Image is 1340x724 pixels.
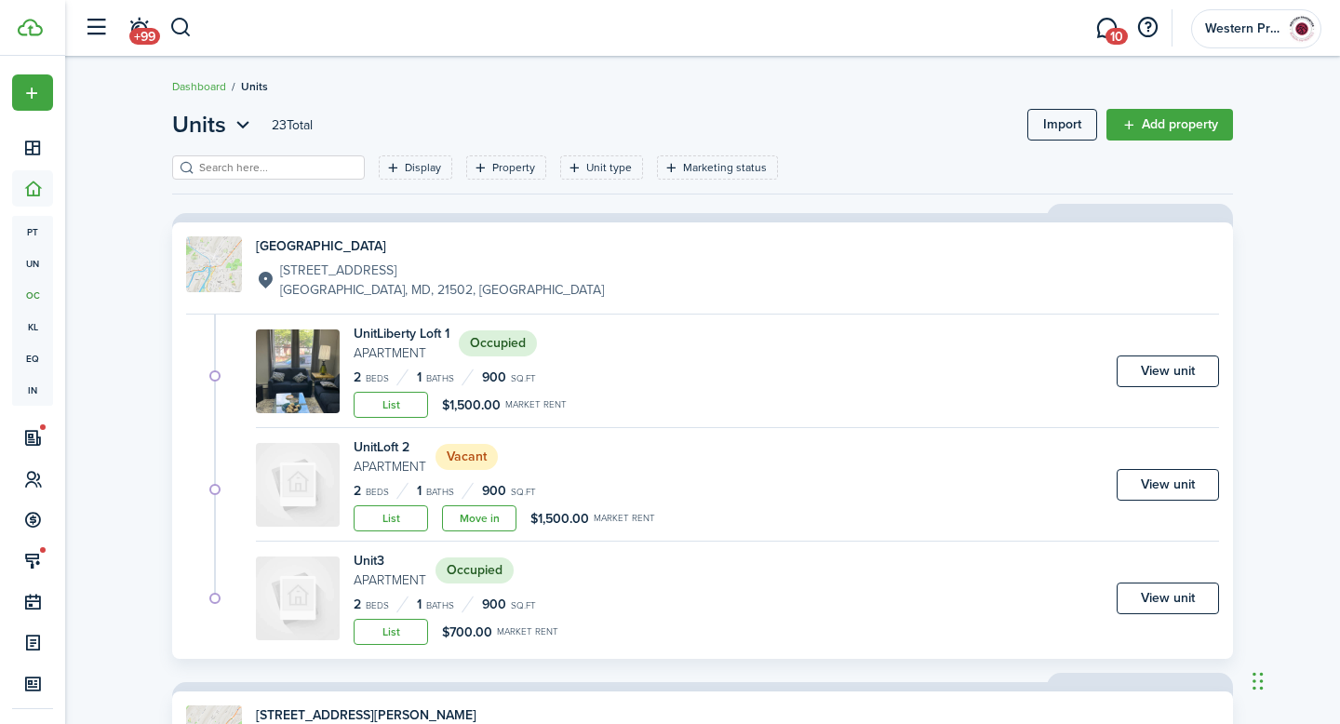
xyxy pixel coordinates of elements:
span: 1 [417,481,422,501]
span: 900 [482,595,506,614]
button: Search [169,12,193,44]
iframe: Chat Widget [1021,523,1340,724]
small: Market rent [505,400,567,409]
img: Unit avatar [256,556,340,640]
a: List [354,619,428,645]
filter-tag: Open filter [657,155,778,180]
a: pt [12,216,53,248]
a: Add property [1106,109,1233,141]
small: sq.ft [511,374,536,383]
p: [STREET_ADDRESS] [280,261,604,280]
small: Market rent [594,514,655,523]
img: Unit avatar [256,443,340,527]
small: Beds [366,488,389,497]
a: kl [12,311,53,342]
status: Occupied [435,557,514,583]
small: Apartment [354,570,426,590]
h4: Unit Loft 2 [354,437,426,457]
img: Western Properties, LLP [1287,14,1317,44]
small: Apartment [354,343,449,363]
small: Baths [426,601,454,610]
div: Drag [1253,653,1264,709]
img: TenantCloud [18,19,43,36]
header-page-total: 23 Total [272,115,313,135]
a: View unit [1117,469,1219,501]
h4: [GEOGRAPHIC_DATA] [256,236,604,256]
a: oc [12,279,53,311]
filter-tag-label: Property [492,159,535,176]
filter-tag-label: Unit type [586,159,632,176]
a: View unit [1117,355,1219,387]
a: eq [12,342,53,374]
input: Search here... [194,159,358,177]
a: Property avatar[GEOGRAPHIC_DATA][STREET_ADDRESS][GEOGRAPHIC_DATA], MD, 21502, [GEOGRAPHIC_DATA] [186,236,1219,300]
filter-tag: Open filter [466,155,546,180]
span: $700.00 [442,623,492,642]
filter-tag-label: Marketing status [683,159,767,176]
a: List [354,392,428,418]
a: Move in [442,505,516,531]
span: 900 [482,368,506,387]
span: +99 [129,28,160,45]
span: Units [172,108,226,141]
a: un [12,248,53,279]
small: Baths [426,488,454,497]
span: 2 [354,481,361,501]
a: Dashboard [172,78,226,95]
span: Western Properties, LLP [1205,22,1280,35]
small: sq.ft [511,488,536,497]
span: Units [241,78,268,95]
h4: Unit 3 [354,551,426,570]
span: 1 [417,595,422,614]
a: List [354,505,428,531]
span: $1,500.00 [530,509,589,529]
status: Occupied [459,330,537,356]
span: 900 [482,481,506,501]
a: in [12,374,53,406]
p: [GEOGRAPHIC_DATA], MD, 21502, [GEOGRAPHIC_DATA] [280,280,604,300]
a: Messaging [1089,5,1124,52]
button: Open menu [12,74,53,111]
span: 10 [1105,28,1128,45]
filter-tag: Open filter [379,155,452,180]
small: Beds [366,601,389,610]
span: 2 [354,595,361,614]
span: 2 [354,368,361,387]
small: Apartment [354,457,426,476]
button: Open menu [172,108,255,141]
button: Units [172,108,255,141]
span: 1 [417,368,422,387]
img: Property avatar [186,236,242,292]
span: $1,500.00 [442,396,501,415]
img: Unit avatar [256,329,340,413]
small: sq.ft [511,601,536,610]
button: Open resource center [1132,12,1163,44]
button: Open sidebar [78,10,114,46]
status: Vacant [435,444,498,470]
filter-tag: Open filter [560,155,643,180]
small: Market rent [497,627,558,637]
a: Notifications [121,5,156,52]
small: Baths [426,374,454,383]
small: Beds [366,374,389,383]
a: Import [1027,109,1097,141]
filter-tag-label: Display [405,159,441,176]
h4: Unit Liberty Loft 1 [354,324,449,343]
